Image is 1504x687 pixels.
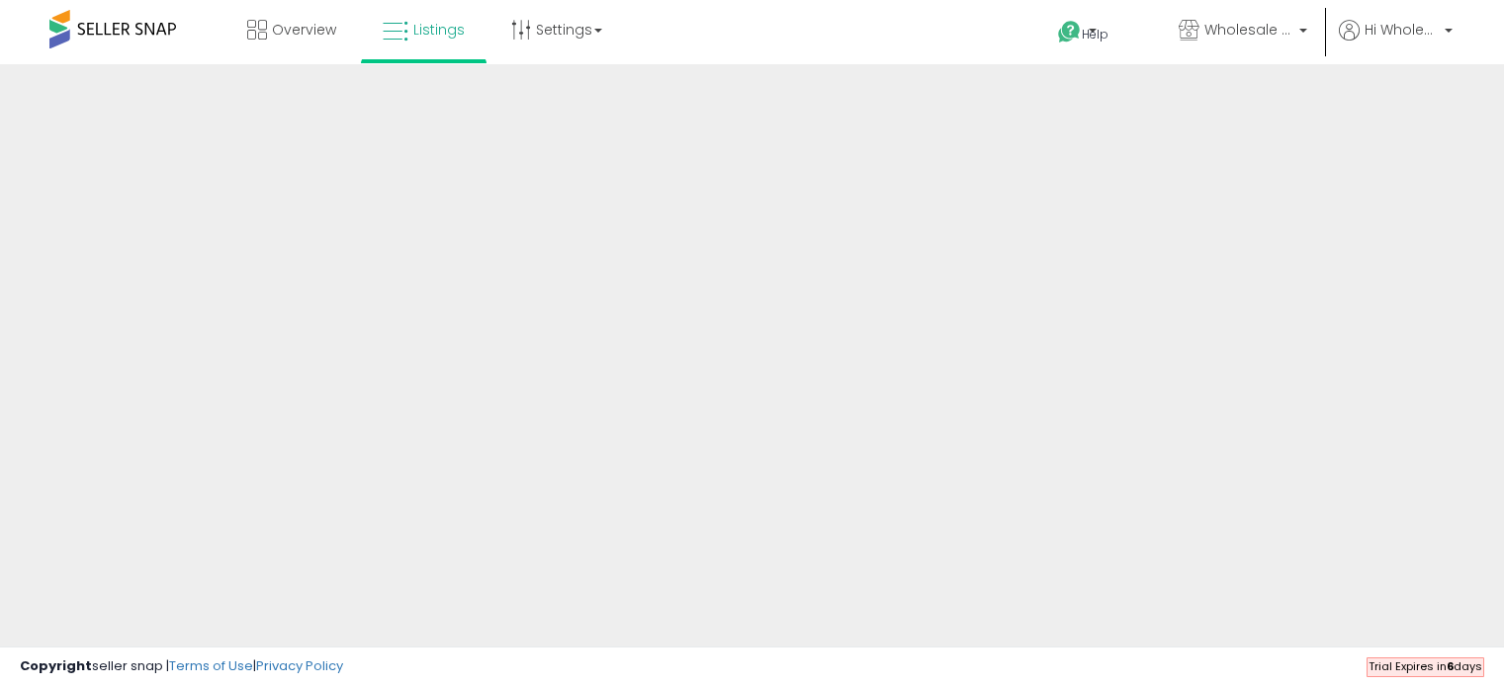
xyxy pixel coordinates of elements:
[1204,20,1293,40] span: Wholesale Services Supply
[256,656,343,675] a: Privacy Policy
[20,657,343,676] div: seller snap | |
[169,656,253,675] a: Terms of Use
[20,656,92,675] strong: Copyright
[1369,658,1482,674] span: Trial Expires in days
[1042,5,1147,64] a: Help
[1447,658,1454,674] b: 6
[413,20,465,40] span: Listings
[1082,26,1108,43] span: Help
[272,20,336,40] span: Overview
[1365,20,1439,40] span: Hi Wholesale
[1339,20,1453,64] a: Hi Wholesale
[1057,20,1082,44] i: Get Help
